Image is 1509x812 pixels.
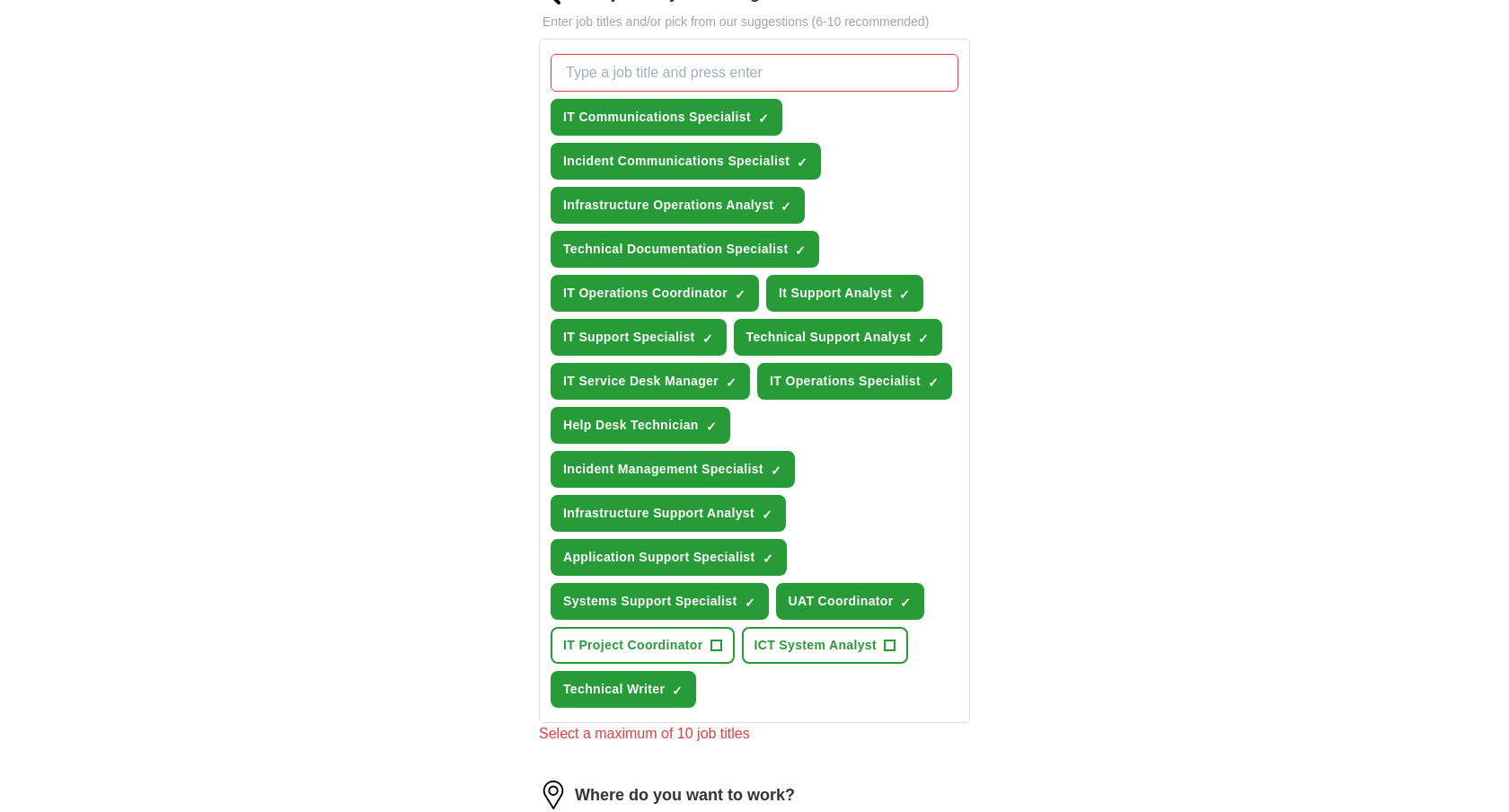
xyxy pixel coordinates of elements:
button: ICT System Analyst [742,627,909,664]
span: IT Operations Specialist [770,372,921,391]
p: Enter job titles and/or pick from our suggestions (6-10 recommended) [539,13,970,31]
span: Technical Writer [563,680,665,699]
span: ✓ [781,199,791,214]
span: ✓ [745,596,755,610]
span: Incident Communications Specialist [563,152,790,171]
span: ✓ [726,375,737,390]
span: ✓ [928,375,939,390]
span: ICT System Analyst [754,636,878,655]
button: Help Desk Technician✓ [551,407,730,444]
button: IT Project Coordinator [551,627,735,664]
button: IT Communications Specialist✓ [551,99,782,136]
span: ✓ [735,287,746,302]
button: Infrastructure Operations Analyst✓ [551,187,805,224]
span: ✓ [763,552,773,566]
button: It Support Analyst✓ [766,275,923,312]
span: ✓ [758,111,769,126]
button: IT Service Desk Manager✓ [551,363,750,400]
span: Help Desk Technician [563,416,699,435]
button: IT Operations Specialist✓ [757,363,952,400]
label: Where do you want to work? [575,783,795,808]
img: location.png [539,781,568,809]
span: Technical Support Analyst [746,328,912,347]
button: Incident Communications Specialist✓ [551,143,821,180]
button: Technical Documentation Specialist✓ [551,231,819,268]
button: Technical Writer✓ [551,671,696,708]
span: Infrastructure Operations Analyst [563,196,773,215]
span: Incident Management Specialist [563,460,763,479]
span: ✓ [706,419,717,434]
span: IT Service Desk Manager [563,372,719,391]
span: IT Project Coordinator [563,636,703,655]
button: UAT Coordinator✓ [776,583,925,620]
span: ✓ [900,596,911,610]
button: Application Support Specialist✓ [551,539,787,576]
button: IT Operations Coordinator✓ [551,275,759,312]
span: IT Support Specialist [563,328,695,347]
div: Select a maximum of 10 job titles [539,723,970,745]
span: ✓ [702,331,713,346]
span: ✓ [797,155,807,170]
span: Systems Support Specialist [563,592,737,611]
span: Technical Documentation Specialist [563,240,788,259]
input: Type a job title and press enter [551,54,958,92]
span: Infrastructure Support Analyst [563,504,754,523]
button: Infrastructure Support Analyst✓ [551,495,786,532]
span: ✓ [795,243,806,258]
span: ✓ [899,287,910,302]
span: It Support Analyst [779,284,892,303]
span: ✓ [771,463,781,478]
span: UAT Coordinator [789,592,894,611]
span: ✓ [918,331,929,346]
span: ✓ [762,507,772,522]
button: Incident Management Specialist✓ [551,451,795,488]
span: Application Support Specialist [563,548,755,567]
button: Systems Support Specialist✓ [551,583,769,620]
span: IT Operations Coordinator [563,284,728,303]
button: Technical Support Analyst✓ [734,319,943,356]
span: ✓ [672,684,683,698]
span: IT Communications Specialist [563,108,751,127]
button: IT Support Specialist✓ [551,319,727,356]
